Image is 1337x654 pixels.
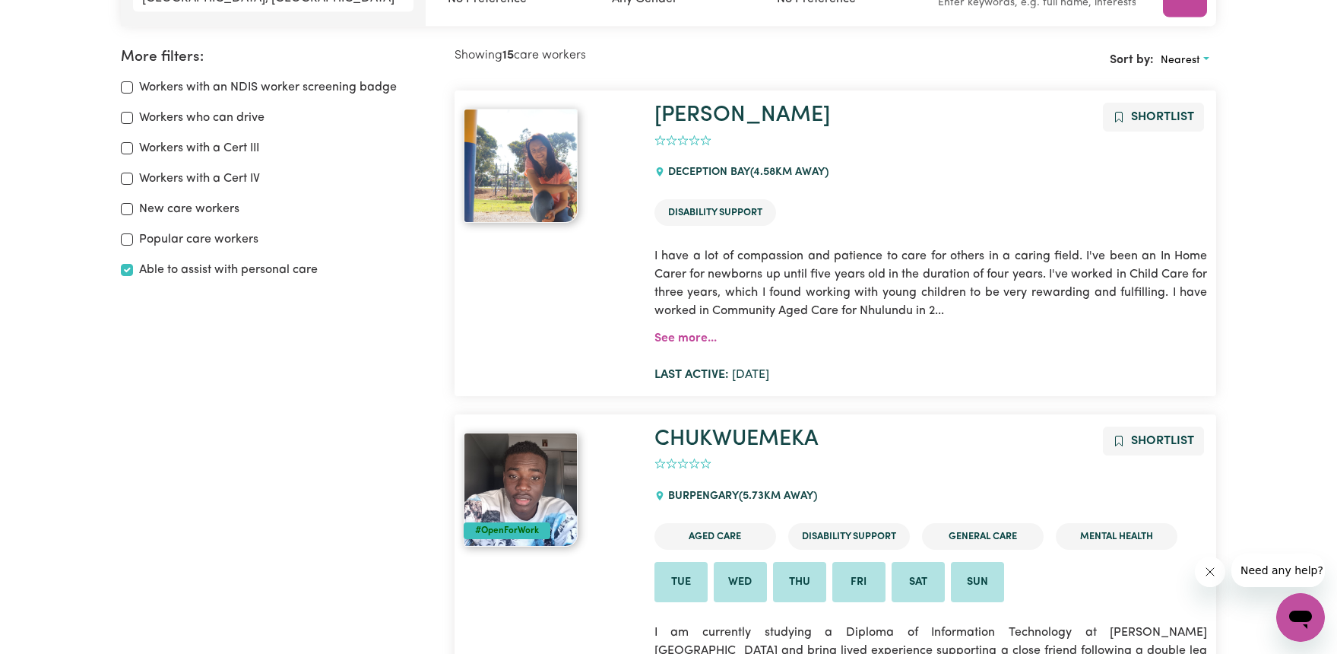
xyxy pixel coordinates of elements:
div: add rating by typing an integer from 0 to 5 or pressing arrow keys [654,132,711,150]
iframe: Close message [1195,557,1225,587]
label: Workers with a Cert III [139,139,259,157]
button: Add to shortlist [1103,103,1204,132]
label: Workers with an NDIS worker screening badge [139,78,397,97]
li: Mental Health [1056,523,1177,550]
li: General Care [922,523,1044,550]
li: Disability Support [788,523,910,550]
li: Available on Thu [773,562,826,603]
span: ( 4.58 km away) [750,167,828,178]
a: CHUKWUEMEKA#OpenForWork [464,433,636,547]
iframe: Button to launch messaging window [1276,593,1325,642]
span: Shortlist [1131,111,1194,123]
span: ( 5.73 km away) [739,490,817,502]
b: 15 [502,49,514,62]
span: [DATE] [654,369,769,381]
div: BURPENGARY [654,476,826,517]
b: Last active: [654,369,729,381]
li: Available on Tue [654,562,708,603]
label: Workers with a Cert IV [139,170,260,188]
li: Aged Care [654,523,776,550]
li: Available on Sun [951,562,1004,603]
p: I have a lot of compassion and patience to care for others in a caring field. I've been an In Hom... [654,238,1208,329]
div: #OpenForWork [464,522,550,539]
a: [PERSON_NAME] [654,104,830,126]
a: See more... [654,332,717,344]
label: Able to assist with personal care [139,261,318,279]
button: Sort search results [1154,49,1216,72]
img: View CHUKWUEMEKA's profile [464,433,578,547]
span: Sort by: [1110,54,1154,66]
a: CHUKWUEMEKA [654,428,819,450]
button: Add to shortlist [1103,427,1204,456]
li: Available on Wed [714,562,767,603]
div: add rating by typing an integer from 0 to 5 or pressing arrow keys [654,456,711,473]
li: Available on Fri [832,562,886,603]
li: Available on Sat [892,562,945,603]
label: Popular care workers [139,230,258,249]
h2: Showing care workers [455,49,835,63]
label: Workers who can drive [139,109,265,127]
span: Shortlist [1131,435,1194,447]
span: Nearest [1161,55,1200,66]
label: New care workers [139,200,239,218]
img: View Anita's profile [464,109,578,223]
h2: More filters: [121,49,437,66]
a: Anita [464,109,636,223]
li: Disability Support [654,199,776,226]
iframe: Message from company [1231,554,1325,587]
div: DECEPTION BAY [654,152,838,193]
